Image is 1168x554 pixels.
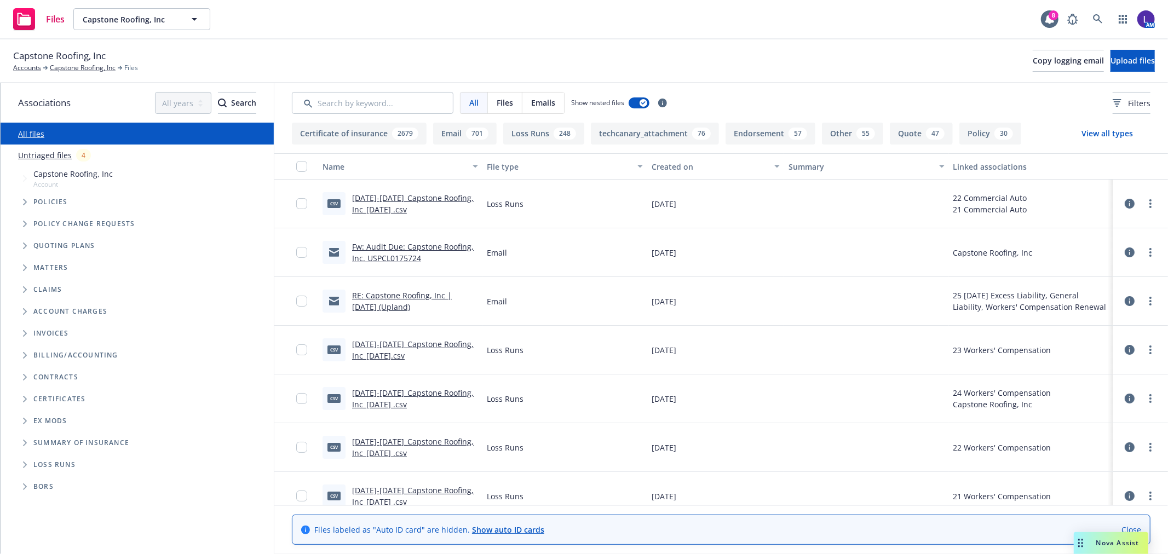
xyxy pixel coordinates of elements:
[953,247,1033,258] div: Capstone Roofing, Inc
[33,352,118,359] span: Billing/Accounting
[327,443,341,451] span: csv
[33,461,76,468] span: Loss Runs
[9,4,69,34] a: Files
[18,149,72,161] a: Untriaged files
[784,153,948,180] button: Summary
[503,123,584,145] button: Loss Runs
[296,490,307,501] input: Toggle Row Selected
[487,296,507,307] span: Email
[33,180,113,189] span: Account
[314,524,544,535] span: Files labeled as "Auto ID card" are hidden.
[953,399,1051,410] div: Capstone Roofing, Inc
[46,15,65,24] span: Files
[487,161,630,172] div: File type
[1144,343,1157,356] a: more
[33,243,95,249] span: Quoting plans
[352,193,474,215] a: [DATE]-[DATE]_Capstone Roofing, Inc_[DATE] .csv
[652,247,676,258] span: [DATE]
[296,247,307,258] input: Toggle Row Selected
[296,344,307,355] input: Toggle Row Selected
[466,128,488,140] div: 701
[33,286,62,293] span: Claims
[1113,92,1150,114] button: Filters
[1033,50,1104,72] button: Copy logging email
[1062,8,1084,30] a: Report a Bug
[856,128,875,140] div: 55
[1,166,274,344] div: Tree Example
[323,161,466,172] div: Name
[33,221,135,227] span: Policy change requests
[1144,441,1157,454] a: more
[50,63,116,73] a: Capstone Roofing, Inc
[652,490,676,502] span: [DATE]
[531,97,555,108] span: Emails
[1128,97,1150,109] span: Filters
[33,330,69,337] span: Invoices
[296,198,307,209] input: Toggle Row Selected
[1144,295,1157,308] a: more
[292,123,427,145] button: Certificate of insurance
[652,161,768,172] div: Created on
[1121,524,1141,535] a: Close
[33,264,68,271] span: Matters
[1112,8,1134,30] a: Switch app
[327,394,341,402] span: csv
[318,153,482,180] button: Name
[953,290,1109,313] div: 25 [DATE] Excess Liability, General Liability, Workers' Compensation Renewal
[392,128,418,140] div: 2679
[1049,10,1058,20] div: 8
[1144,392,1157,405] a: more
[33,374,78,380] span: Contracts
[352,485,474,507] a: [DATE]-[DATE]_Capstone Roofing, Inc_[DATE] .csv
[33,483,54,490] span: BORs
[953,161,1109,172] div: Linked associations
[33,418,67,424] span: Ex Mods
[953,204,1027,215] div: 21 Commercial Auto
[652,296,676,307] span: [DATE]
[1087,8,1109,30] a: Search
[352,388,474,409] a: [DATE]-[DATE]_Capstone Roofing, Inc_[DATE] .csv
[487,198,523,210] span: Loss Runs
[953,442,1051,453] div: 22 Workers' Compensation
[33,396,85,402] span: Certificates
[554,128,576,140] div: 248
[953,387,1051,399] div: 24 Workers' Compensation
[433,123,497,145] button: Email
[726,123,815,145] button: Endorsement
[482,153,647,180] button: File type
[218,92,256,114] button: SearchSearch
[296,442,307,453] input: Toggle Row Selected
[1111,50,1155,72] button: Upload files
[296,161,307,172] input: Select all
[18,96,71,110] span: Associations
[953,192,1027,204] div: 22 Commercial Auto
[497,97,513,108] span: Files
[652,198,676,210] span: [DATE]
[18,129,44,139] a: All files
[652,393,676,405] span: [DATE]
[218,93,256,113] div: Search
[13,63,41,73] a: Accounts
[959,123,1021,145] button: Policy
[83,14,177,25] span: Capstone Roofing, Inc
[33,168,113,180] span: Capstone Roofing, Inc
[218,99,227,107] svg: Search
[1144,246,1157,259] a: more
[953,344,1051,356] div: 23 Workers' Compensation
[469,97,479,108] span: All
[124,63,138,73] span: Files
[352,241,474,263] a: Fw: Audit Due: Capstone Roofing, Inc. USPCL0175724
[487,393,523,405] span: Loss Runs
[591,123,719,145] button: techcanary_attachment
[789,161,932,172] div: Summary
[647,153,784,180] button: Created on
[652,442,676,453] span: [DATE]
[1074,532,1088,554] div: Drag to move
[789,128,807,140] div: 57
[33,199,68,205] span: Policies
[1144,489,1157,503] a: more
[1137,10,1155,28] img: photo
[1111,55,1155,66] span: Upload files
[1144,197,1157,210] a: more
[73,8,210,30] button: Capstone Roofing, Inc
